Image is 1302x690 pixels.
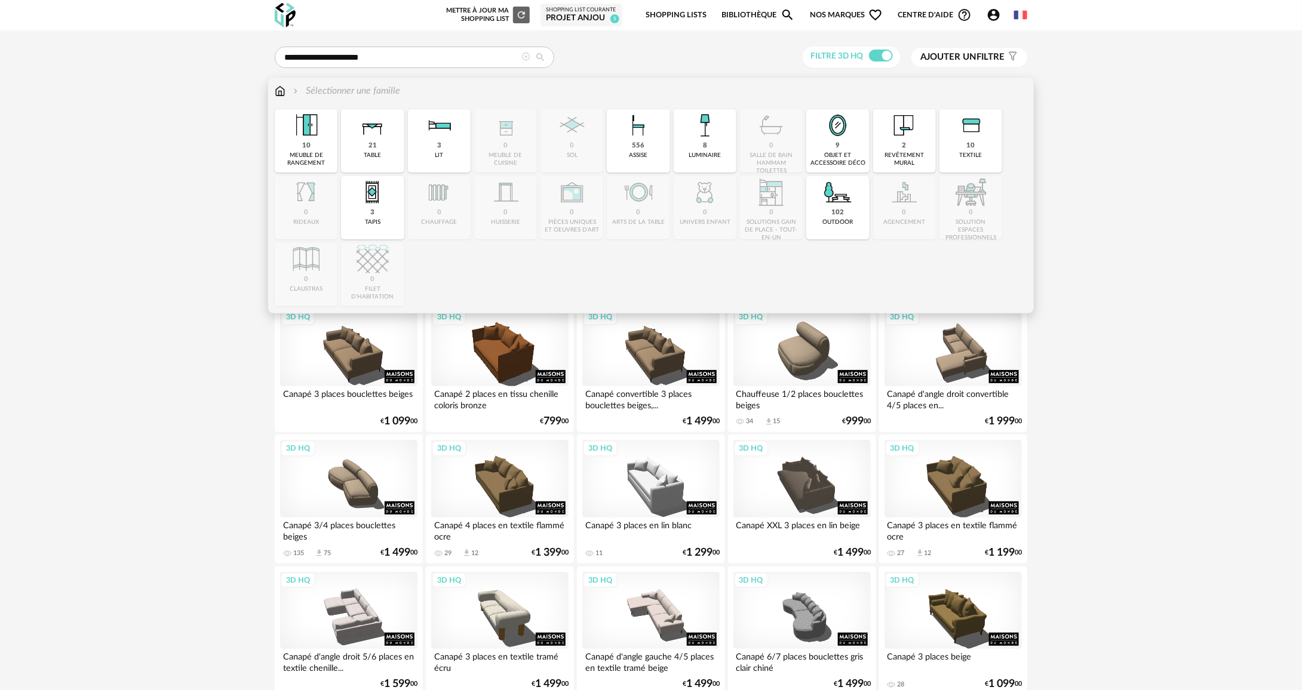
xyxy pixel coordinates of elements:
[987,8,1006,22] span: Account Circle icon
[583,309,618,325] div: 3D HQ
[431,386,569,410] div: Canapé 2 places en tissu chenille coloris bronze
[364,152,381,159] div: table
[689,109,721,141] img: Luminaire.png
[275,84,285,98] img: svg+xml;base64,PHN2ZyB3aWR0aD0iMTYiIGhlaWdodD0iMTciIHZpZXdCb3g9IjAgMCAxNiAxNyIgZmlsbD0ibm9uZSIgeG...
[683,549,720,557] div: € 00
[985,417,1022,426] div: € 00
[832,208,845,217] div: 102
[384,549,410,557] span: 1 499
[423,109,455,141] img: Literie.png
[837,549,864,557] span: 1 499
[432,441,466,456] div: 3D HQ
[280,649,417,673] div: Canapé d'angle droit 5/6 places en textile chenille...
[967,141,975,150] div: 10
[885,441,920,456] div: 3D HQ
[781,8,795,22] span: Magnify icon
[324,549,331,557] div: 75
[380,680,417,688] div: € 00
[689,152,721,159] div: luminaire
[275,435,423,563] a: 3D HQ Canapé 3/4 places bouclettes beiges 135 Download icon 75 €1 49900
[885,517,1022,541] div: Canapé 3 places en textile flammé ocre
[879,435,1027,563] a: 3D HQ Canapé 3 places en textile flammé ocre 27 Download icon 12 €1 19900
[384,417,410,426] span: 1 099
[868,8,883,22] span: Heart Outline icon
[734,309,769,325] div: 3D HQ
[920,51,1005,63] span: filtre
[302,141,311,150] div: 10
[426,435,574,563] a: 3D HQ Canapé 4 places en textile flammé ocre 29 Download icon 12 €1 39900
[582,649,720,673] div: Canapé d'angle gauche 4/5 places en textile tramé beige
[960,152,982,159] div: textile
[281,441,315,456] div: 3D HQ
[764,417,773,426] span: Download icon
[646,1,707,29] a: Shopping Lists
[957,8,972,22] span: Help Circle Outline icon
[846,417,864,426] span: 999
[988,680,1015,688] span: 1 099
[837,680,864,688] span: 1 499
[885,386,1022,410] div: Canapé d'angle droit convertible 4/5 places en...
[879,303,1027,432] a: 3D HQ Canapé d'angle droit convertible 4/5 places en... €1 99900
[822,176,854,208] img: Outdoor.png
[1005,51,1018,63] span: Filter icon
[955,109,987,141] img: Textile.png
[431,649,569,673] div: Canapé 3 places en textile tramé écru
[629,152,648,159] div: assise
[885,572,920,588] div: 3D HQ
[281,309,315,325] div: 3D HQ
[898,8,972,22] span: Centre d'aideHelp Circle Outline icon
[281,572,315,588] div: 3D HQ
[535,549,561,557] span: 1 399
[357,176,389,208] img: Tapis.png
[516,11,527,18] span: Refresh icon
[842,417,871,426] div: € 00
[733,386,871,410] div: Chauffeuse 1/2 places bouclettes beiges
[810,1,883,29] span: Nos marques
[686,549,713,557] span: 1 299
[703,141,707,150] div: 8
[432,309,466,325] div: 3D HQ
[722,1,795,29] a: BibliothèqueMagnify icon
[885,309,920,325] div: 3D HQ
[582,517,720,541] div: Canapé 3 places en lin blanc
[686,417,713,426] span: 1 499
[822,109,854,141] img: Miroir.png
[1014,8,1027,21] img: fr
[988,549,1015,557] span: 1 199
[985,549,1022,557] div: € 00
[291,84,300,98] img: svg+xml;base64,PHN2ZyB3aWR0aD0iMTYiIGhlaWdodD0iMTYiIHZpZXdCb3g9IjAgMCAxNiAxNiIgZmlsbD0ibm9uZSIgeG...
[773,417,781,426] div: 15
[471,549,478,557] div: 12
[546,13,617,24] div: Projet ANJOU
[747,417,754,426] div: 34
[280,386,417,410] div: Canapé 3 places bouclettes beiges
[365,218,380,226] div: tapis
[370,208,374,217] div: 3
[632,141,645,150] div: 556
[583,572,618,588] div: 3D HQ
[728,435,876,563] a: 3D HQ Canapé XXL 3 places en lin beige €1 49900
[683,417,720,426] div: € 00
[920,53,976,61] span: Ajouter un
[734,572,769,588] div: 3D HQ
[834,549,871,557] div: € 00
[546,7,617,14] div: Shopping List courante
[577,303,725,432] a: 3D HQ Canapé convertible 3 places bouclettes beiges,... €1 49900
[728,303,876,432] a: 3D HQ Chauffeuse 1/2 places bouclettes beiges 34 Download icon 15 €99900
[577,435,725,563] a: 3D HQ Canapé 3 places en lin blanc 11 €1 29900
[836,141,840,150] div: 9
[444,549,452,557] div: 29
[733,517,871,541] div: Canapé XXL 3 places en lin beige
[532,680,569,688] div: € 00
[315,549,324,557] span: Download icon
[898,549,905,557] div: 27
[810,52,863,60] span: Filtre 3D HQ
[686,680,713,688] span: 1 499
[902,141,907,150] div: 2
[426,303,574,432] a: 3D HQ Canapé 2 places en tissu chenille coloris bronze €79900
[380,417,417,426] div: € 00
[987,8,1001,22] span: Account Circle icon
[888,109,920,141] img: Papier%20peint.png
[431,517,569,541] div: Canapé 4 places en textile flammé ocre
[369,141,377,150] div: 21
